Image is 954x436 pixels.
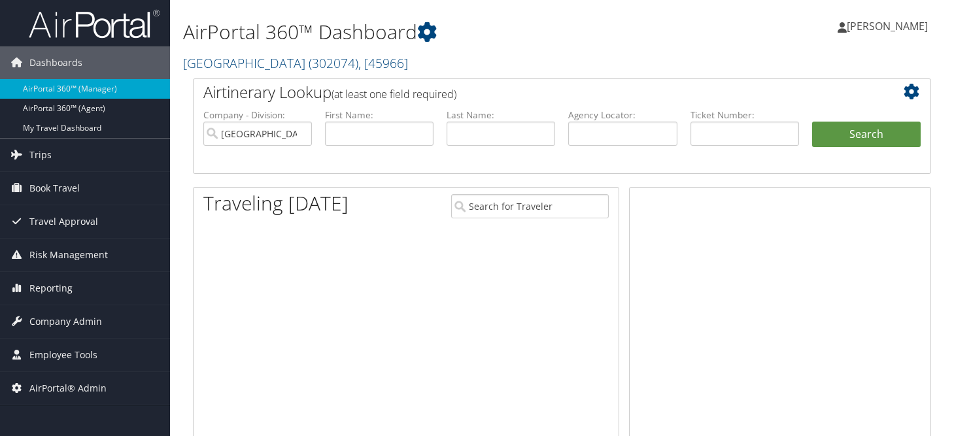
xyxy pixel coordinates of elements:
span: AirPortal® Admin [29,372,107,405]
h1: Traveling [DATE] [203,190,349,217]
h2: Airtinerary Lookup [203,81,859,103]
label: Company - Division: [203,109,312,122]
img: airportal-logo.png [29,8,160,39]
label: First Name: [325,109,434,122]
span: Reporting [29,272,73,305]
a: [PERSON_NAME] [838,7,941,46]
label: Last Name: [447,109,555,122]
input: Search for Traveler [451,194,609,218]
span: Company Admin [29,305,102,338]
span: Dashboards [29,46,82,79]
span: Employee Tools [29,339,97,371]
h1: AirPortal 360™ Dashboard [183,18,689,46]
label: Agency Locator: [568,109,677,122]
span: , [ 45966 ] [358,54,408,72]
span: Trips [29,139,52,171]
span: ( 302074 ) [309,54,358,72]
span: (at least one field required) [332,87,456,101]
span: Travel Approval [29,205,98,238]
a: [GEOGRAPHIC_DATA] [183,54,408,72]
span: [PERSON_NAME] [847,19,928,33]
button: Search [812,122,921,148]
span: Risk Management [29,239,108,271]
label: Ticket Number: [690,109,799,122]
span: Book Travel [29,172,80,205]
